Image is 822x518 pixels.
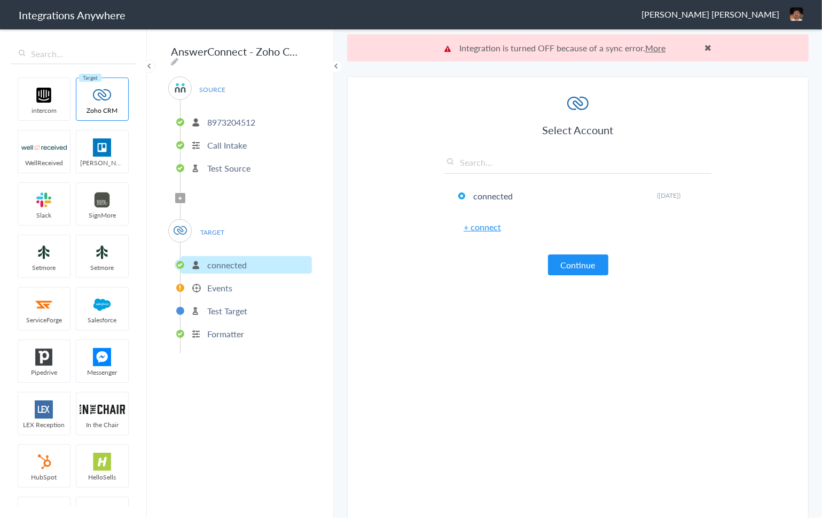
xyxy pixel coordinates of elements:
[76,368,128,377] span: Messenger
[80,348,125,366] img: FBM.png
[444,156,711,174] input: Search...
[76,473,128,482] span: HelloSells
[76,315,128,324] span: Salesforce
[76,211,128,220] span: SignMore
[11,44,136,64] input: Search...
[18,420,70,429] span: LEX Reception
[80,138,125,157] img: trello.png
[76,263,128,272] span: Setmore
[80,453,125,471] img: hs-app-logo.svg
[207,116,255,128] p: 8973204512
[21,243,67,261] img: setmoreNew.jpg
[19,7,126,22] h1: Integrations Anywhere
[21,296,67,314] img: serviceforge-icon.png
[657,191,680,200] span: ([DATE])
[18,158,70,167] span: WellReceived
[207,282,232,294] p: Events
[80,400,125,419] img: inch-logo.svg
[18,368,70,377] span: Pipedrive
[548,254,608,275] button: Continue
[207,328,244,340] p: Formatter
[641,8,779,20] span: [PERSON_NAME] [PERSON_NAME]
[174,224,187,237] img: zoho-logo.svg
[18,211,70,220] span: Slack
[207,162,250,174] p: Test Source
[80,296,125,314] img: salesforce-logo.svg
[645,42,666,54] a: More
[80,86,125,104] img: zoho-logo.svg
[444,122,711,137] h3: Select Account
[207,259,247,271] p: connected
[174,81,187,95] img: answerconnect-logo.svg
[76,106,128,115] span: Zoho CRM
[21,138,67,157] img: wr-logo.svg
[76,158,128,167] span: [PERSON_NAME]
[80,191,125,209] img: signmore-logo.png
[18,106,70,115] span: intercom
[21,191,67,209] img: slack-logo.svg
[192,82,233,97] span: SOURCE
[464,221,501,233] a: + connect
[790,7,803,21] img: profile-image-1.png
[21,453,67,471] img: hubspot-logo.svg
[18,263,70,272] span: Setmore
[192,225,233,239] span: TARGET
[567,93,589,114] img: zoho-logo.svg
[76,420,128,429] span: In the Chair
[18,315,70,324] span: ServiceForge
[18,473,70,482] span: HubSpot
[21,86,67,104] img: intercom-logo.svg
[207,305,247,317] p: Test Target
[80,243,125,261] img: setmoreNew.jpg
[21,348,67,366] img: pipedrive.png
[21,400,67,419] img: lex-app-logo.svg
[444,42,711,54] p: Integration is turned OFF because of a sync error.
[207,139,247,151] p: Call Intake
